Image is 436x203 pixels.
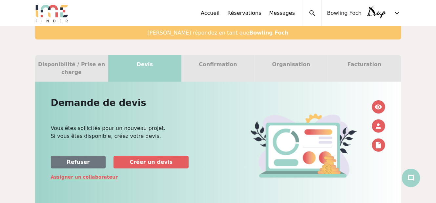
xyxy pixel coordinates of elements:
a: Messages [269,9,295,17]
img: 103770-0.jpg [367,4,385,22]
strong: Demande de devis [51,97,146,108]
span: Bowling Foch [327,9,362,17]
span: expand_more [393,9,401,17]
div: Organisation [255,55,328,82]
div: Facturation [328,55,401,82]
b: Refuser [67,159,90,165]
span: person [375,122,383,130]
b: Bowling Foch [249,30,289,36]
a: Assigner un collègue [372,119,385,133]
p: Vous êtes sollicités pour un nouveau projet. Si vous êtes disponible, créez votre devis. [51,124,214,140]
a: Accéder aux documents [372,138,385,152]
a: Accueil [201,9,219,17]
a: Cahier des charges [372,100,385,114]
span: insert_drive_file [375,141,383,149]
a: Réservations [227,9,261,17]
span: visibility [375,103,383,111]
b: Assigner un collaborateur [51,174,118,180]
div: Disponibilité / Prise en charge [35,55,108,82]
div: Confirmation [181,55,255,82]
b: Créer un devis [130,159,173,165]
img: chiffreaffaire.png [251,114,357,178]
span: search [308,9,316,17]
div: [PERSON_NAME] répondez en tant que [35,26,401,39]
img: Logo.png [35,4,69,22]
div: Devis [108,55,181,82]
